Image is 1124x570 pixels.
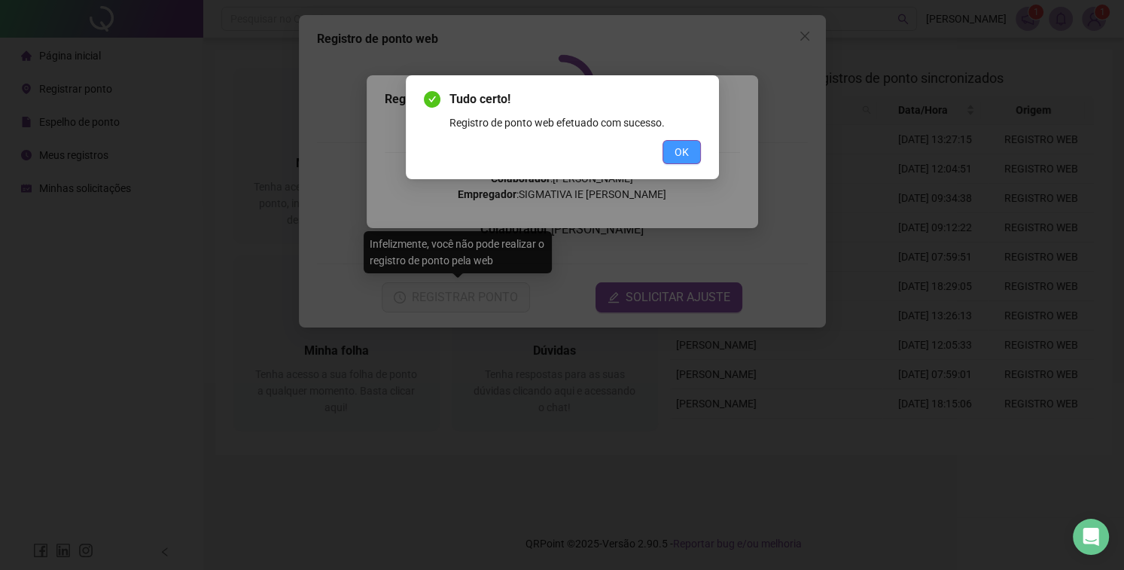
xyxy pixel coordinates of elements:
span: Tudo certo! [449,90,701,108]
span: check-circle [424,91,440,108]
span: OK [675,144,689,160]
div: Open Intercom Messenger [1073,519,1109,555]
div: Registro de ponto web efetuado com sucesso. [449,114,701,131]
button: OK [663,140,701,164]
